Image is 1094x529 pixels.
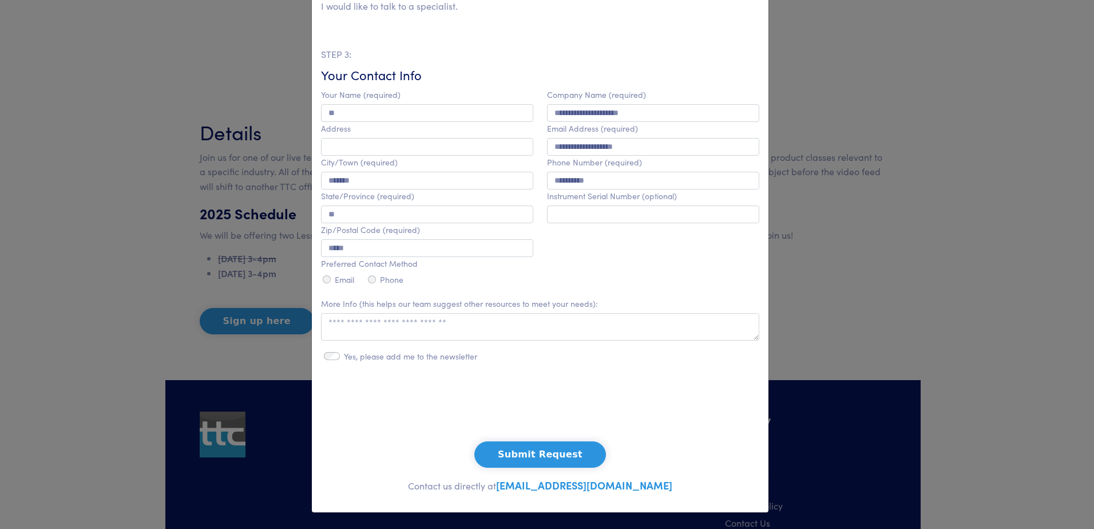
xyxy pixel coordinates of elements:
label: Instrument Serial Number (optional) [547,191,677,201]
label: Phone [380,275,403,285]
label: Preferred Contact Method [321,259,418,269]
label: Zip/Postal Code (required) [321,225,420,235]
label: Phone Number (required) [547,157,642,167]
button: Submit Request [474,441,606,468]
label: Yes, please add me to the newsletter [344,352,477,361]
label: State/Province (required) [321,191,414,201]
a: [EMAIL_ADDRESS][DOMAIN_NAME] [496,478,672,492]
label: Company Name (required) [547,90,646,100]
p: Contact us directly at [321,477,759,494]
iframe: reCAPTCHA [453,385,627,430]
p: STEP 3: [321,47,759,62]
label: City/Town (required) [321,157,398,167]
label: Email [335,275,354,285]
h6: Your Contact Info [321,66,759,84]
label: More Info (this helps our team suggest other resources to meet your needs): [321,299,598,309]
label: Your Name (required) [321,90,401,100]
label: Email Address (required) [547,124,638,133]
label: Address [321,124,351,133]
